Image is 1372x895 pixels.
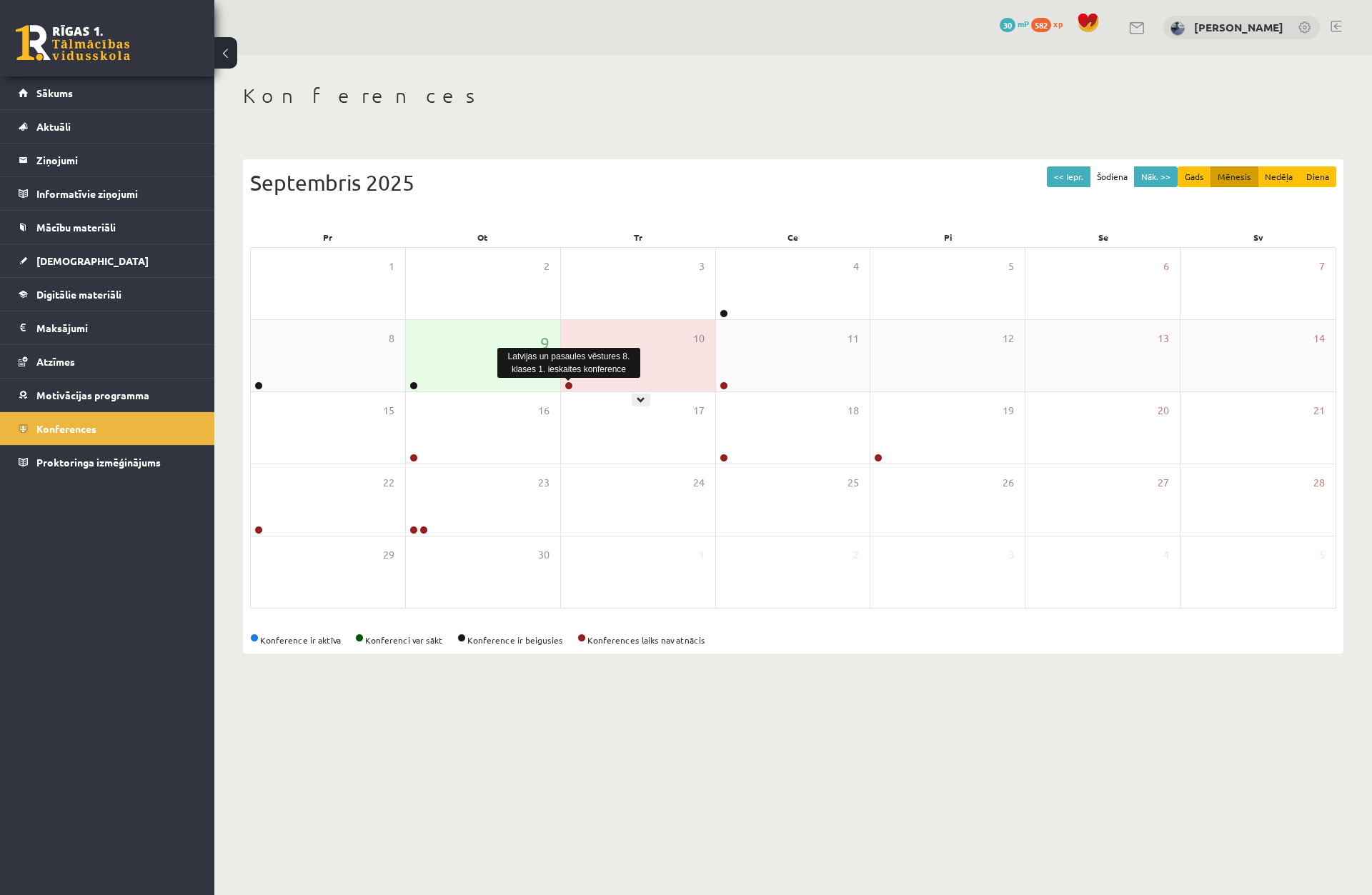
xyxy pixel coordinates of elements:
span: 17 [693,403,705,419]
span: 22 [383,475,394,491]
a: Rīgas 1. Tālmācības vidusskola [16,25,130,61]
span: 26 [1003,475,1014,491]
span: Sākums [36,86,73,99]
legend: Maksājumi [36,311,197,344]
h1: Konferences [243,84,1343,108]
a: Maksājumi [19,311,197,344]
a: [PERSON_NAME] [1194,20,1283,34]
a: Mācību materiāli [19,211,197,244]
img: Endijs Laizāns [1170,21,1185,36]
a: 30 mP [1000,18,1029,29]
span: 14 [1313,331,1325,346]
button: Mēnesis [1211,166,1258,187]
span: Proktoringa izmēģinājums [36,456,161,469]
span: 11 [847,331,859,346]
span: 12 [1003,331,1014,346]
span: 2 [544,259,550,274]
div: Septembris 2025 [250,166,1336,199]
span: 19 [1003,403,1014,419]
div: Tr [560,227,715,247]
a: Ziņojumi [19,144,197,176]
span: 13 [1158,331,1169,346]
span: [DEMOGRAPHIC_DATA] [36,254,149,267]
span: 30 [1000,18,1015,32]
span: 27 [1158,475,1169,491]
span: xp [1053,18,1063,29]
div: Ot [405,227,560,247]
button: Šodiena [1090,166,1135,187]
button: Nedēļa [1258,166,1300,187]
div: Pi [871,227,1026,247]
a: [DEMOGRAPHIC_DATA] [19,244,197,277]
span: 18 [847,403,859,419]
span: 8 [389,331,394,346]
span: 4 [853,259,859,274]
div: Konference ir aktīva Konferenci var sākt Konference ir beigusies Konferences laiks nav atnācis [250,634,1336,646]
button: Nāk. >> [1134,166,1178,187]
span: 24 [693,475,705,491]
div: Latvijas un pasaules vēstures 8. klases 1. ieskaites konference [497,348,640,378]
button: Gads [1178,166,1211,187]
legend: Ziņojumi [36,144,197,176]
a: Motivācijas programma [19,379,197,411]
span: 21 [1313,403,1325,419]
span: 16 [538,403,550,419]
span: 10 [693,331,705,346]
div: Se [1026,227,1181,247]
span: 7 [1319,259,1325,274]
span: 9 [540,331,550,355]
span: mP [1018,18,1029,29]
span: 582 [1031,18,1051,32]
a: Konferences [19,412,197,445]
legend: Informatīvie ziņojumi [36,177,197,210]
span: 28 [1313,475,1325,491]
span: 30 [538,547,550,563]
span: Konferences [36,422,96,435]
div: Pr [250,227,405,247]
button: << Iepr. [1047,166,1090,187]
span: 3 [1008,547,1014,563]
span: 5 [1008,259,1014,274]
a: Proktoringa izmēģinājums [19,446,197,479]
span: Digitālie materiāli [36,288,121,301]
a: Aktuāli [19,110,197,143]
span: 3 [699,259,705,274]
div: Ce [715,227,870,247]
a: Sākums [19,76,197,109]
span: 25 [847,475,859,491]
a: Informatīvie ziņojumi [19,177,197,210]
span: Motivācijas programma [36,389,149,401]
span: Aktuāli [36,120,71,133]
span: Mācību materiāli [36,221,116,234]
span: 4 [1163,547,1169,563]
a: Digitālie materiāli [19,278,197,311]
span: 1 [699,547,705,563]
div: Sv [1181,227,1336,247]
span: 6 [1163,259,1169,274]
span: 1 [389,259,394,274]
span: 23 [538,475,550,491]
span: 15 [383,403,394,419]
span: 20 [1158,403,1169,419]
span: 2 [853,547,859,563]
span: 29 [383,547,394,563]
a: 582 xp [1031,18,1070,29]
button: Diena [1299,166,1336,187]
span: Atzīmes [36,355,75,368]
span: 5 [1319,547,1325,563]
a: Atzīmes [19,345,197,378]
